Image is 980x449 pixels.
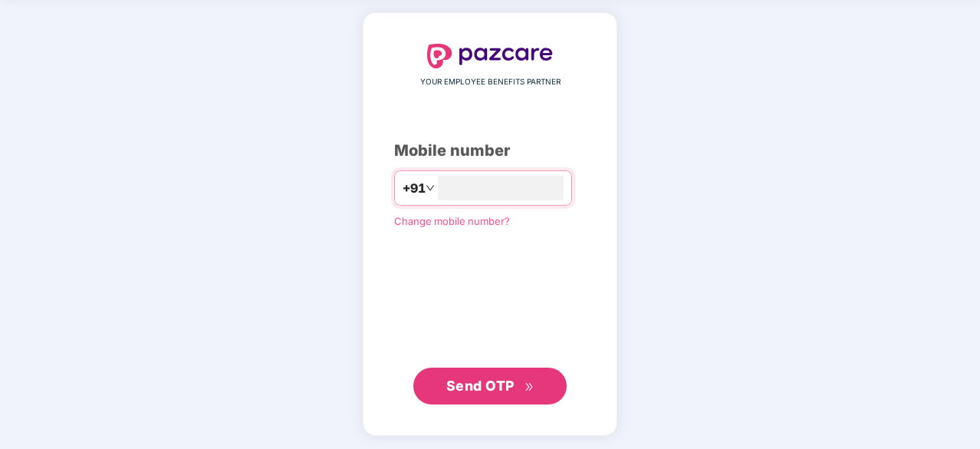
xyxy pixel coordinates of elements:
[427,44,553,68] img: logo
[426,183,435,193] span: down
[403,179,426,198] span: +91
[525,382,534,392] span: double-right
[394,139,586,163] div: Mobile number
[394,215,510,227] a: Change mobile number?
[420,76,561,88] span: YOUR EMPLOYEE BENEFITS PARTNER
[413,368,567,404] button: Send OTPdouble-right
[446,378,515,394] span: Send OTP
